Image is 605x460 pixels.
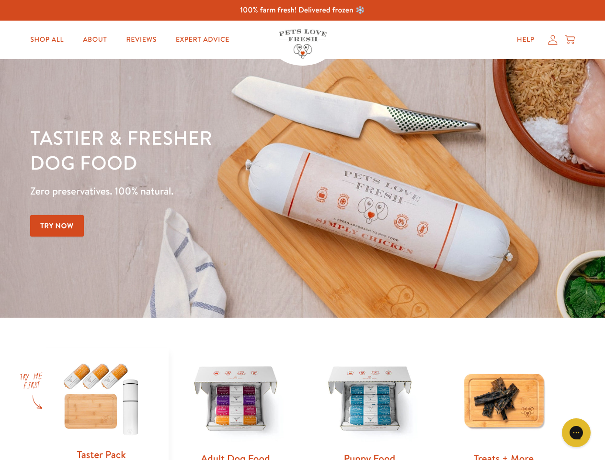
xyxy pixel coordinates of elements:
[168,30,237,49] a: Expert Advice
[30,125,393,175] h1: Tastier & fresher dog food
[30,215,84,237] a: Try Now
[23,30,71,49] a: Shop All
[75,30,114,49] a: About
[118,30,164,49] a: Reviews
[557,415,595,450] iframe: Gorgias live chat messenger
[509,30,542,49] a: Help
[30,183,393,200] p: Zero preservatives. 100% natural.
[279,29,327,58] img: Pets Love Fresh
